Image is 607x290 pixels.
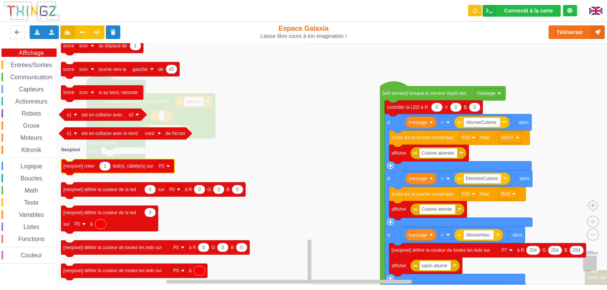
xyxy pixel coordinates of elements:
text: s2 [129,112,134,117]
div: Espace Galaxia [252,24,356,39]
text: afficher [392,263,406,268]
text: 0 [236,187,239,192]
text: 0 [149,210,151,215]
text: sur [158,187,165,192]
text: tourne vers la [99,66,126,72]
text: 0 [198,187,201,192]
text: Cuisine éteinte [421,207,452,212]
text: alors [520,176,530,181]
div: Connecté à la carte [504,8,553,13]
text: à R [517,248,524,253]
text: icon [79,90,88,95]
text: 254 [573,248,580,253]
text: 0 [202,245,205,250]
text: P0 [74,221,80,227]
text: = [441,120,443,125]
text: [neopixel] définir la couleur de la led [63,210,136,215]
text: message [409,232,428,238]
text: 45 [169,66,174,72]
text: Neopixel [61,147,80,152]
text: icone [63,90,74,95]
text: [neopixel] définir la couleur de toutes les leds sur [63,245,162,250]
div: Tu es connecté au serveur de création de Thingz [563,5,577,16]
span: Logique [19,163,43,169]
text: V [445,105,448,110]
text: si [387,232,390,238]
text: 0 [222,245,224,250]
text: [neopixel] définir la couleur de la led [63,187,136,192]
img: thingz_logo.png [3,1,60,21]
span: Variables [18,212,45,218]
text: 1 [104,163,106,169]
text: P19 [462,191,470,197]
text: [wifi serveur] lorsque le serveur reçoit des [382,91,466,96]
span: Math [24,187,39,194]
img: gb.png [589,7,602,15]
text: icone [63,66,74,72]
text: 0 [436,105,438,110]
text: [neopixel] créer [63,163,94,169]
text: P0 [173,245,179,250]
text: B [226,187,230,192]
text: BAS [501,191,510,197]
text: sur [63,221,70,227]
text: à [90,221,93,227]
span: Kitronik [20,147,42,153]
text: nord [145,131,154,136]
text: G [543,248,546,253]
text: HAUT [501,135,514,140]
span: Boucles [19,175,43,182]
text: écrire sur la broche numérique [392,135,453,140]
text: si [387,176,390,181]
text: contrôler la LED à R [387,105,428,110]
text: [neopixel] définir la couleur de toutes les leds sur [63,268,162,273]
text: P7 [502,248,507,253]
text: alors [519,120,529,125]
text: B [565,248,568,253]
span: Texte [23,199,39,206]
span: Affichage [17,50,45,56]
text: G [208,187,211,192]
text: led(s), câblée(s) sur [113,163,153,169]
text: afficher [392,150,406,156]
text: l'état [480,191,490,197]
text: est en collision avec [82,112,122,117]
span: Fonctions [17,236,46,242]
text: EteindreCuisine [466,176,498,181]
button: Téléverser [549,25,605,39]
text: icon [79,43,88,49]
text: si [387,120,390,125]
text: message [409,176,428,181]
text: AllumerNeo [466,232,490,238]
text: 0 [473,105,476,110]
span: Moteurs [19,135,44,141]
text: de [158,66,164,72]
text: icone [63,43,74,49]
text: P0 [173,268,179,273]
div: Laisse libre cours à ton imagination ! [252,33,356,39]
text: s1 [67,112,72,117]
div: Ta base fonctionne bien ! [483,5,561,17]
text: P0 [159,163,165,169]
text: alors [512,232,522,238]
text: message [477,91,495,96]
text: 0 [217,187,220,192]
text: AllumerCuisine [466,120,497,125]
text: afficher [392,207,406,212]
text: à R [189,245,196,250]
text: 0 [454,105,457,110]
text: 0 [149,187,151,192]
text: gauche [132,66,148,72]
text: l'état [480,135,490,140]
text: se déplace de [99,43,127,49]
text: icon [79,66,88,72]
text: [neopixel] définir la couleur de toutes les leds sur [392,248,490,253]
span: Robots [20,110,42,117]
text: écrire sur la broche numérique [392,191,453,197]
text: est en collision avec le bord [82,131,137,136]
text: G [212,245,215,250]
text: à [189,268,192,273]
text: salon allumé [421,263,447,268]
text: à R [185,187,192,192]
span: Communication [9,74,53,80]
